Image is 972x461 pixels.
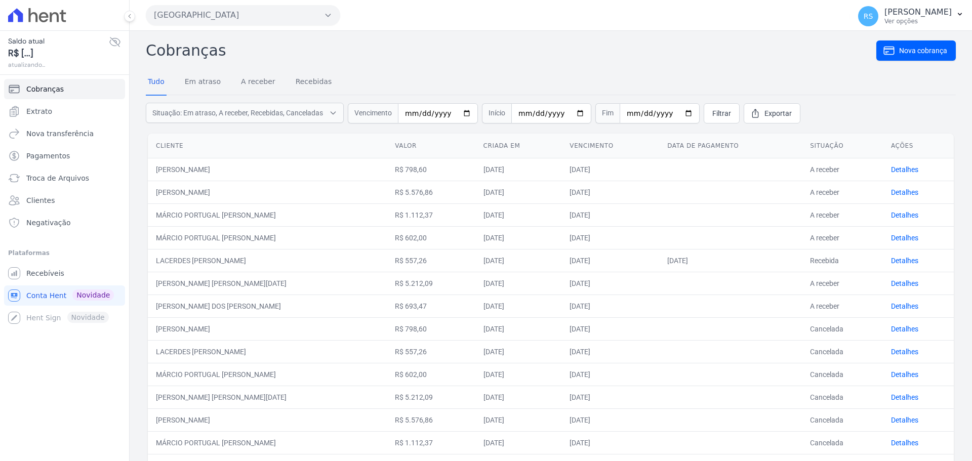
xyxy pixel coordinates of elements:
[26,268,64,278] span: Recebíveis
[148,340,387,363] td: LACERDES [PERSON_NAME]
[387,431,475,454] td: R$ 1.112,37
[850,2,972,30] button: RS [PERSON_NAME] Ver opções
[148,203,387,226] td: MÁRCIO PORTUGAL [PERSON_NAME]
[148,295,387,317] td: [PERSON_NAME] DOS [PERSON_NAME]
[148,249,387,272] td: LACERDES [PERSON_NAME]
[891,211,918,219] a: Detalhes
[26,290,66,301] span: Conta Hent
[148,317,387,340] td: [PERSON_NAME]
[146,39,876,62] h2: Cobranças
[146,69,167,96] a: Tudo
[891,302,918,310] a: Detalhes
[4,146,125,166] a: Pagamentos
[876,40,956,61] a: Nova cobrança
[146,5,340,25] button: [GEOGRAPHIC_DATA]
[8,79,121,328] nav: Sidebar
[482,103,511,123] span: Início
[475,340,562,363] td: [DATE]
[4,101,125,121] a: Extrato
[561,181,659,203] td: [DATE]
[4,123,125,144] a: Nova transferência
[891,439,918,447] a: Detalhes
[891,416,918,424] a: Detalhes
[475,431,562,454] td: [DATE]
[802,408,883,431] td: Cancelada
[561,408,659,431] td: [DATE]
[387,363,475,386] td: R$ 602,00
[802,203,883,226] td: A receber
[148,386,387,408] td: [PERSON_NAME] [PERSON_NAME][DATE]
[561,295,659,317] td: [DATE]
[802,431,883,454] td: Cancelada
[475,386,562,408] td: [DATE]
[387,134,475,158] th: Valor
[387,272,475,295] td: R$ 5.212,09
[8,36,109,47] span: Saldo atual
[595,103,620,123] span: Fim
[387,203,475,226] td: R$ 1.112,37
[387,226,475,249] td: R$ 602,00
[475,317,562,340] td: [DATE]
[26,129,94,139] span: Nova transferência
[387,158,475,181] td: R$ 798,60
[152,108,323,118] span: Situação: Em atraso, A receber, Recebidas, Canceladas
[294,69,334,96] a: Recebidas
[146,103,344,123] button: Situação: Em atraso, A receber, Recebidas, Canceladas
[148,181,387,203] td: [PERSON_NAME]
[4,213,125,233] a: Negativação
[26,173,89,183] span: Troca de Arquivos
[475,363,562,386] td: [DATE]
[891,234,918,242] a: Detalhes
[348,103,398,123] span: Vencimento
[148,408,387,431] td: [PERSON_NAME]
[387,408,475,431] td: R$ 5.576,86
[561,203,659,226] td: [DATE]
[148,272,387,295] td: [PERSON_NAME] [PERSON_NAME][DATE]
[8,60,109,69] span: atualizando...
[802,134,883,158] th: Situação
[891,325,918,333] a: Detalhes
[891,370,918,379] a: Detalhes
[4,285,125,306] a: Conta Hent Novidade
[802,272,883,295] td: A receber
[802,249,883,272] td: Recebida
[561,340,659,363] td: [DATE]
[239,69,277,96] a: A receber
[802,295,883,317] td: A receber
[387,249,475,272] td: R$ 557,26
[884,7,952,17] p: [PERSON_NAME]
[802,181,883,203] td: A receber
[561,386,659,408] td: [DATE]
[561,272,659,295] td: [DATE]
[387,181,475,203] td: R$ 5.576,86
[148,134,387,158] th: Cliente
[561,249,659,272] td: [DATE]
[561,158,659,181] td: [DATE]
[183,69,223,96] a: Em atraso
[561,363,659,386] td: [DATE]
[475,158,562,181] td: [DATE]
[475,203,562,226] td: [DATE]
[387,340,475,363] td: R$ 557,26
[387,317,475,340] td: R$ 798,60
[475,181,562,203] td: [DATE]
[475,134,562,158] th: Criada em
[891,188,918,196] a: Detalhes
[891,257,918,265] a: Detalhes
[148,158,387,181] td: [PERSON_NAME]
[26,218,71,228] span: Negativação
[475,249,562,272] td: [DATE]
[561,317,659,340] td: [DATE]
[26,195,55,205] span: Clientes
[659,249,802,272] td: [DATE]
[764,108,792,118] span: Exportar
[26,84,64,94] span: Cobranças
[72,289,114,301] span: Novidade
[891,393,918,401] a: Detalhes
[148,363,387,386] td: MÁRCIO PORTUGAL [PERSON_NAME]
[802,363,883,386] td: Cancelada
[883,134,954,158] th: Ações
[26,106,52,116] span: Extrato
[891,348,918,356] a: Detalhes
[561,134,659,158] th: Vencimento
